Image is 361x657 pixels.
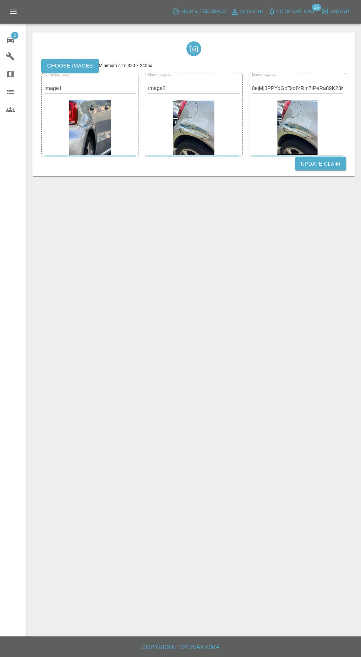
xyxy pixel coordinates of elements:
[295,157,346,171] button: Update Claim
[11,32,18,39] span: 2
[41,59,99,73] label: Choose images
[228,6,266,18] a: Account
[159,73,172,77] small: (required)
[6,642,355,653] h6: Copyright © 2025 Axioma
[312,4,321,11] span: 16
[170,6,228,17] button: Help & Feedback
[276,7,315,16] span: Notifications
[252,73,276,77] span: Name
[240,8,264,16] span: Account
[329,7,350,16] span: Logout
[148,73,172,77] span: Name
[45,73,69,77] span: Name
[262,73,276,77] small: (required)
[266,6,316,17] button: Notifications
[55,73,69,77] small: (required)
[319,6,352,17] button: Logout
[180,7,226,16] span: Help & Feedback
[99,63,152,68] span: Minimum size 320 x 240px
[4,3,22,21] button: Open drawer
